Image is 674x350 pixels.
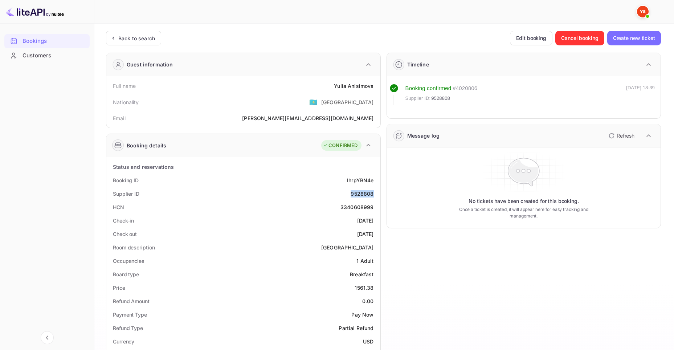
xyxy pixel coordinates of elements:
div: 3340608999 [340,203,374,211]
div: Payment Type [113,311,147,318]
div: Price [113,284,125,292]
img: Yandex Support [637,6,649,17]
div: Customers [23,52,86,60]
div: Board type [113,270,139,278]
div: Supplier ID [113,190,139,198]
p: Refresh [617,132,634,139]
div: 1 Adult [356,257,373,265]
span: United States [309,95,318,109]
div: Breakfast [350,270,373,278]
div: [GEOGRAPHIC_DATA] [321,244,374,251]
p: Once a ticket is created, it will appear here for easy tracking and management. [450,206,597,219]
div: Booking ID [113,176,139,184]
div: Check out [113,230,137,238]
div: 0.00 [362,297,374,305]
button: Refresh [604,130,637,142]
div: IhrpYBN4e [347,176,373,184]
div: Guest information [127,61,173,68]
div: Occupancies [113,257,144,265]
div: Booking details [127,142,166,149]
div: [DATE] [357,230,374,238]
a: Bookings [4,34,90,48]
div: Email [113,114,126,122]
div: Timeline [407,61,429,68]
div: 1561.38 [355,284,373,292]
div: [PERSON_NAME][EMAIL_ADDRESS][DOMAIN_NAME] [242,114,373,122]
div: Partial Refund [339,324,373,332]
div: Bookings [23,37,86,45]
div: # 4020806 [453,84,477,93]
img: LiteAPI logo [6,6,64,17]
div: [GEOGRAPHIC_DATA] [321,98,374,106]
div: [DATE] [357,217,374,224]
div: Message log [407,132,440,139]
div: HCN [113,203,124,211]
div: USD [363,338,373,345]
div: 9528808 [351,190,373,198]
div: Pay Now [351,311,373,318]
a: Customers [4,49,90,62]
div: Check-in [113,217,134,224]
button: Collapse navigation [41,331,54,344]
div: Currency [113,338,134,345]
button: Create new ticket [607,31,661,45]
span: 9528808 [431,95,450,102]
button: Cancel booking [555,31,604,45]
div: Booking confirmed [405,84,452,93]
div: Back to search [118,34,155,42]
div: CONFIRMED [323,142,358,149]
p: No tickets have been created for this booking. [469,198,579,205]
div: Refund Amount [113,297,150,305]
div: [DATE] 18:39 [626,84,655,105]
div: Customers [4,49,90,63]
div: Status and reservations [113,163,174,171]
div: Yulia Anisimova [334,82,373,90]
div: Full name [113,82,136,90]
div: Nationality [113,98,139,106]
button: Edit booking [510,31,552,45]
div: Refund Type [113,324,143,332]
div: Room description [113,244,155,251]
span: Supplier ID: [405,95,431,102]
